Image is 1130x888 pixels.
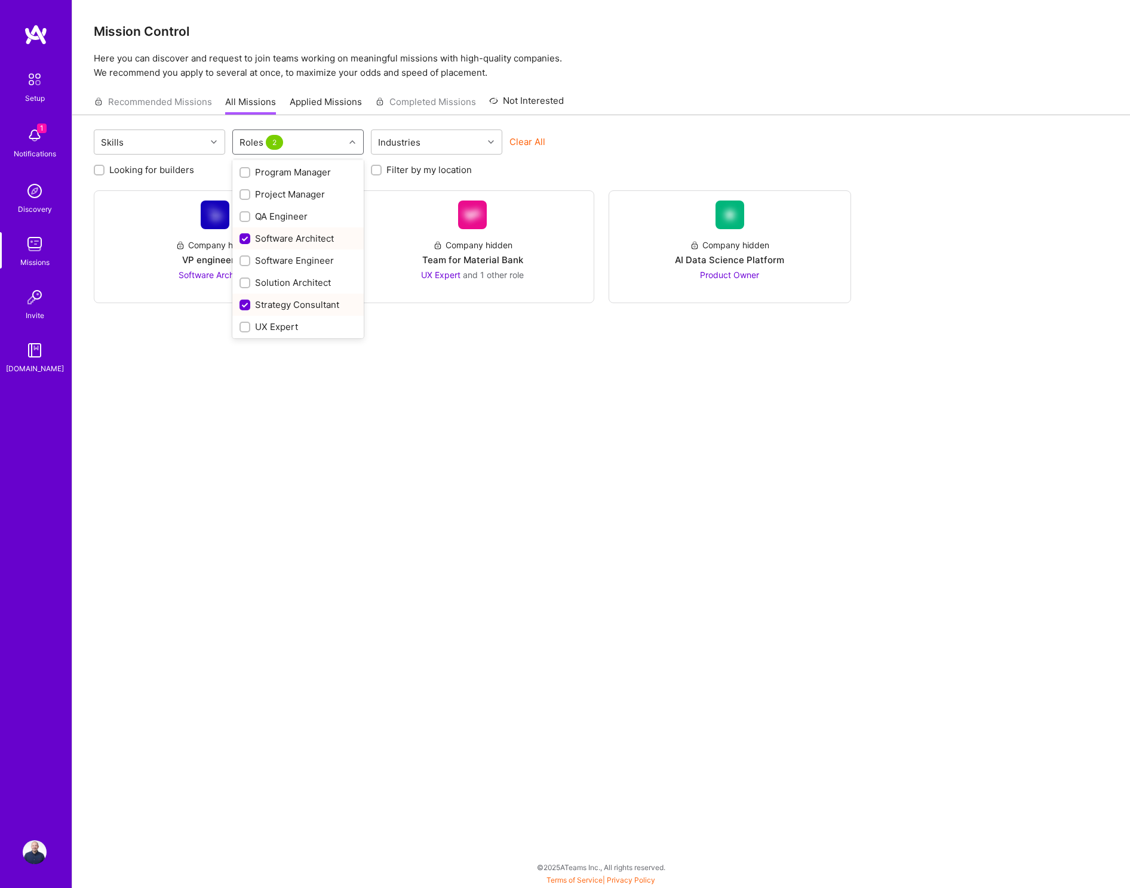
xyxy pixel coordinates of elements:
img: Company Logo [201,201,229,229]
span: UX Expert [421,270,460,280]
img: User Avatar [23,840,47,864]
div: Team for Material Bank [422,254,523,266]
img: teamwork [23,232,47,256]
img: logo [24,24,48,45]
div: Software Engineer [239,254,357,267]
div: © 2025 ATeams Inc., All rights reserved. [72,852,1130,882]
div: Strategy Consultant [239,298,357,311]
a: Privacy Policy [607,875,655,884]
img: Company Logo [458,201,487,229]
span: Product Owner [700,270,759,280]
img: guide book [23,338,47,362]
div: [DOMAIN_NAME] [6,362,64,375]
i: icon Chevron [349,139,355,145]
img: discovery [23,179,47,203]
div: Skills [98,134,127,151]
a: Company LogoCompany hiddenTeam for Material BankUX Expert and 1 other role [361,201,584,293]
span: 1 [37,124,47,133]
a: All Missions [225,95,276,115]
i: icon Chevron [211,139,217,145]
a: Terms of Service [546,875,603,884]
label: Looking for builders [109,164,194,176]
div: Company hidden [690,239,769,251]
div: Company hidden [433,239,512,251]
div: AI Data Science Platform [675,254,784,266]
p: Here you can discover and request to join teams working on meaningful missions with high-quality ... [94,51,1108,80]
div: VP engineering [182,254,248,266]
img: bell [23,124,47,147]
div: Setup [25,92,45,104]
img: Company Logo [716,201,744,229]
div: Project Manager [239,188,357,201]
button: Clear All [509,135,545,148]
img: setup [22,67,47,92]
a: Company LogoCompany hiddenVP engineeringSoftware Architect [104,201,327,293]
div: Notifications [14,147,56,160]
a: Applied Missions [290,95,362,115]
div: Solution Architect [239,276,357,289]
span: | [546,875,655,884]
div: Discovery [18,203,52,215]
div: Missions [20,256,50,269]
div: Program Manager [239,166,357,178]
div: Invite [26,309,44,322]
h3: Mission Control [94,24,1108,39]
div: Roles [237,134,288,151]
a: Not Interested [489,94,564,115]
span: Software Architect [179,270,251,280]
img: Invite [23,285,47,309]
div: Industries [375,134,423,151]
div: UX Expert [239,320,357,333]
span: and 1 other role [463,270,524,280]
div: Company hidden [176,239,255,251]
label: Filter by my location [386,164,472,176]
div: QA Engineer [239,210,357,223]
a: Company LogoCompany hiddenAI Data Science PlatformProduct Owner [619,201,842,293]
i: icon Chevron [488,139,494,145]
a: User Avatar [20,840,50,864]
div: Software Architect [239,232,357,245]
span: 2 [266,135,283,150]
